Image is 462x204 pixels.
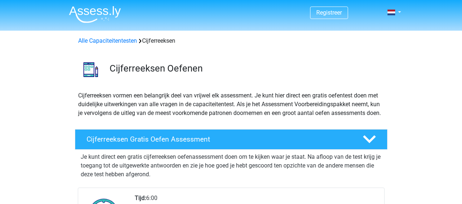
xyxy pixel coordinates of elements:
a: Cijferreeksen Gratis Oefen Assessment [72,129,390,150]
b: Tijd: [135,195,146,201]
img: Assessly [69,6,121,23]
p: Cijferreeksen vormen een belangrijk deel van vrijwel elk assessment. Je kunt hier direct een grat... [78,91,384,118]
h3: Cijferreeksen Oefenen [110,63,382,74]
div: Cijferreeksen [75,36,387,45]
a: Alle Capaciteitentesten [78,37,137,44]
img: cijferreeksen [75,54,106,85]
h4: Cijferreeksen Gratis Oefen Assessment [87,135,351,143]
a: Registreer [316,9,342,16]
p: Je kunt direct een gratis cijferreeksen oefenassessment doen om te kijken waar je staat. Na afloo... [81,153,382,179]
